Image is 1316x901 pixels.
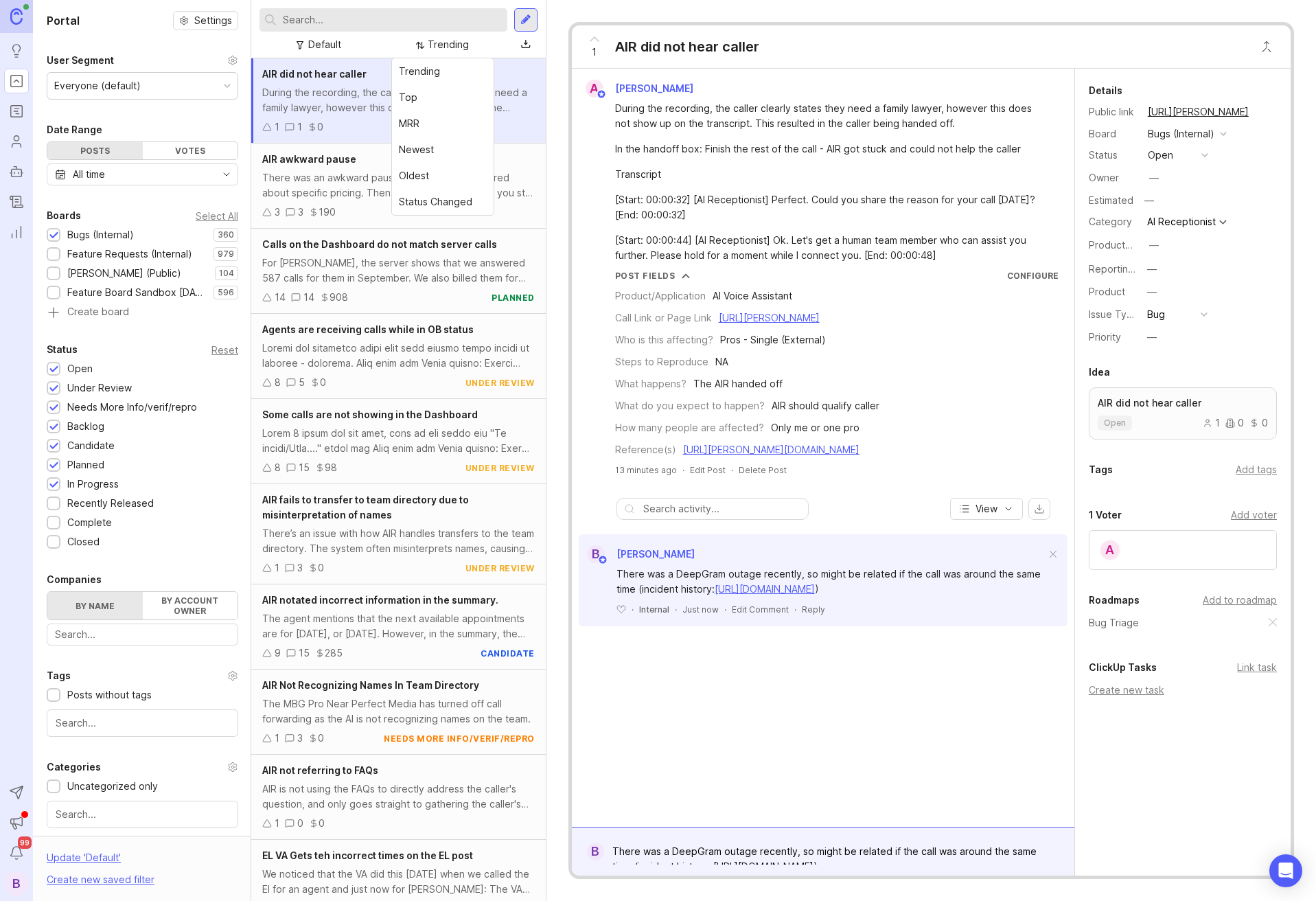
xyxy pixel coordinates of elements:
[1089,592,1140,608] div: Roadmaps
[1140,192,1158,209] div: —
[392,84,494,111] div: Top
[1149,170,1159,185] div: —
[317,119,323,135] div: 0
[615,442,676,457] div: Reference(s)
[262,323,474,335] span: Agents are receiving calls while in OB status
[615,192,1047,223] div: [Start: 00:00:32] [AI Receptionist] Perfect. Could you share the reason for your call [DATE]? [En...
[4,780,29,805] button: Send to Autopilot
[1089,308,1139,320] label: Issue Type
[67,227,134,242] div: Bugs (Internal)
[318,731,324,746] div: 0
[262,85,535,115] div: During the recording, the caller clearly states they need a family lawyer, however this does not ...
[47,142,143,159] div: Posts
[47,122,102,138] div: Date Range
[719,312,820,323] a: [URL][PERSON_NAME]
[465,562,535,574] div: under review
[47,341,78,358] div: Status
[586,80,603,98] div: A
[325,460,337,475] div: 98
[275,460,281,475] div: 8
[1104,418,1126,429] span: open
[1099,539,1121,561] div: A
[173,11,238,30] a: Settings
[1089,148,1137,163] div: Status
[1089,364,1110,380] div: Idea
[1147,217,1216,227] div: AI Receptionist
[492,292,535,304] div: planned
[1089,659,1157,676] div: ClickUp Tasks
[67,457,104,472] div: Planned
[1089,683,1277,698] div: Create new task
[4,99,29,124] a: Roadmaps
[299,460,310,475] div: 15
[577,80,704,98] a: A[PERSON_NAME]
[1089,82,1122,99] div: Details
[4,190,29,214] a: Changelog
[262,238,497,250] span: Calls on the Dashboard do not match server calls
[67,361,93,376] div: Open
[262,849,473,861] span: EL VA Gets teh incorrect times on the EL post
[1231,507,1277,523] div: Add voter
[690,464,726,476] div: Edit Post
[4,159,29,184] a: Autopilot
[1089,170,1137,185] div: Owner
[1249,418,1268,428] div: 0
[1147,307,1165,322] div: Bug
[1148,126,1214,141] div: Bugs (Internal)
[262,153,356,165] span: AIR awkward pause
[67,247,192,262] div: Feature Requests (Internal)
[392,137,494,163] div: Newest
[67,266,181,281] div: [PERSON_NAME] (Public)
[615,82,693,94] span: [PERSON_NAME]
[1089,214,1137,229] div: Category
[299,375,305,390] div: 5
[1147,330,1157,345] div: —
[1089,387,1277,440] a: AIR did not hear calleropen100
[615,398,765,413] div: What do you expect to happen?
[1089,239,1162,251] label: ProductboardID
[1089,126,1137,141] div: Board
[392,189,494,215] div: Status Changed
[47,12,80,29] h1: Portal
[715,583,815,595] a: [URL][DOMAIN_NAME]
[615,101,1047,131] div: During the recording, the caller clearly states they need a family lawyer, however this does not ...
[615,270,691,282] button: Post Fields
[683,444,859,455] a: [URL][PERSON_NAME][DOMAIN_NAME]
[47,207,81,224] div: Boards
[67,496,154,511] div: Recently Released
[1253,33,1280,60] button: Close button
[615,270,676,282] div: Post Fields
[1098,396,1268,410] p: AIR did not hear caller
[275,375,281,390] div: 8
[67,687,152,703] div: Posts without tags
[262,170,535,201] div: There was an awkward pause after the caller inquired about specific pricing. Then she finally ask...
[4,871,29,896] button: B
[1007,271,1059,281] a: Configure
[194,14,232,27] span: Settings
[739,464,787,476] div: Delete Post
[1089,615,1139,630] a: Bug Triage
[47,668,71,684] div: Tags
[56,716,229,731] input: Search...
[318,560,324,575] div: 0
[1203,418,1220,428] div: 1
[275,119,279,135] div: 1
[47,52,114,69] div: User Segment
[615,420,764,435] div: How many people are affected?
[196,212,238,220] div: Select All
[10,8,23,24] img: Canny Home
[143,142,238,159] div: Votes
[682,604,719,615] span: Just now
[596,89,606,100] img: member badge
[794,604,796,615] div: ·
[615,332,713,347] div: Who is this affecting?
[218,249,234,260] p: 979
[615,288,706,304] div: Product/Application
[47,592,143,619] label: By name
[4,69,29,93] a: Portal
[615,37,759,56] div: AIR did not hear caller
[262,679,479,691] span: AIR Not Recognizing Names In Team Directory
[67,515,112,530] div: Complete
[713,288,792,304] div: AI Voice Assistant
